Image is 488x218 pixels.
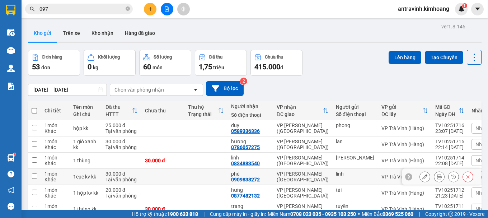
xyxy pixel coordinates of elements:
[475,206,488,212] span: Nhãn
[231,139,269,144] div: hương
[277,111,323,117] div: ĐC giao
[358,213,360,215] span: ⚪️
[41,65,50,70] span: đơn
[381,174,428,180] div: VP Trà Vinh (Hàng)
[462,3,467,8] sup: 1
[277,187,329,199] div: VP [PERSON_NAME] ([GEOGRAPHIC_DATA])
[14,153,16,155] sup: 1
[435,155,464,161] div: TV10251714
[188,104,218,110] div: Thu hộ
[210,210,266,218] span: Cung cấp máy in - giấy in:
[44,122,66,128] div: 1 món
[463,3,466,8] span: 1
[381,190,428,196] div: VP Trà Vinh (Hàng)
[383,211,413,217] strong: 0369 525 060
[57,24,86,42] button: Trên xe
[336,104,374,110] div: Người gửi
[336,122,374,128] div: phong
[336,111,374,117] div: Số điện thoại
[432,101,468,120] th: Toggle SortBy
[114,86,164,93] div: Chọn văn phòng nhận
[280,65,283,70] span: đ
[102,101,141,120] th: Toggle SortBy
[475,125,488,131] span: Nhãn
[105,111,132,117] div: HTTT
[8,171,14,177] span: question-circle
[231,209,260,215] div: 0339859047
[231,203,269,209] div: trang
[39,5,124,13] input: Tìm tên, số ĐT hoặc mã đơn
[105,144,138,150] div: Tại văn phòng
[362,210,413,218] span: Miền Bắc
[161,3,173,15] button: file-add
[199,62,212,71] span: 1,75
[42,55,62,60] div: Đơn hàng
[73,158,98,163] div: 1 thùng
[381,206,428,212] div: VP Trà Vinh (Hàng)
[435,193,464,199] div: 21:23 [DATE]
[381,125,428,131] div: VP Trà Vinh (Hàng)
[44,128,66,134] div: Khác
[277,203,329,215] div: VP [PERSON_NAME] ([GEOGRAPHIC_DATA])
[425,51,463,64] button: Tạo Chuyến
[336,139,374,144] div: lan
[44,177,66,182] div: Khác
[336,187,374,193] div: tài
[177,3,190,15] button: aim
[126,6,130,11] span: close-circle
[167,211,198,217] strong: 1900 633 818
[240,78,247,85] sup: 2
[435,139,464,144] div: TV10251715
[73,139,98,150] div: 1 giỏ xanh kk
[435,122,464,128] div: TV10251716
[8,203,14,210] span: message
[193,87,198,93] svg: open
[277,171,329,182] div: VP [PERSON_NAME] ([GEOGRAPHIC_DATA])
[195,50,247,76] button: Đã thu1,75 triệu
[336,171,374,177] div: linh
[44,161,66,166] div: Khác
[231,187,269,193] div: hưng
[250,50,302,76] button: Chưa thu415.000đ
[105,128,138,134] div: Tại văn phòng
[231,161,260,166] div: 0834883540
[435,203,464,209] div: TV10251711
[231,112,269,118] div: Số điện thoại
[84,50,136,76] button: Khối lượng0kg
[164,6,169,11] span: file-add
[105,104,132,110] div: Đã thu
[273,101,332,120] th: Toggle SortBy
[231,171,269,177] div: phú
[290,211,356,217] strong: 0708 023 035 - 0935 103 250
[145,206,181,212] div: 30.000 đ
[73,104,98,110] div: Tên món
[471,3,484,15] button: caret-down
[143,62,151,71] span: 60
[28,84,107,96] input: Select a date range.
[381,111,422,117] div: ĐC lấy
[209,55,222,60] div: Đã thu
[277,139,329,150] div: VP [PERSON_NAME] ([GEOGRAPHIC_DATA])
[381,142,428,147] div: VP Trà Vinh (Hàng)
[73,174,98,180] div: 1cục kv kk
[392,4,455,13] span: antravinh.kimhoang
[435,128,464,134] div: 23:07 [DATE]
[336,203,374,209] div: tuyền
[44,108,66,113] div: Chi tiết
[206,81,244,96] button: Bộ lọc
[44,155,66,161] div: 1 món
[435,187,464,193] div: TV10251712
[231,193,260,199] div: 0877482132
[73,206,98,212] div: 1 thùng kk
[435,111,459,117] div: Ngày ĐH
[435,209,464,215] div: 21:20 [DATE]
[475,142,488,147] span: Nhãn
[98,55,120,60] div: Khối lượng
[154,55,172,60] div: Số lượng
[231,128,260,134] div: 0589336336
[88,62,91,71] span: 0
[105,187,138,193] div: 20.000 đ
[44,193,66,199] div: Khác
[7,83,15,90] img: solution-icon
[181,6,186,11] span: aim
